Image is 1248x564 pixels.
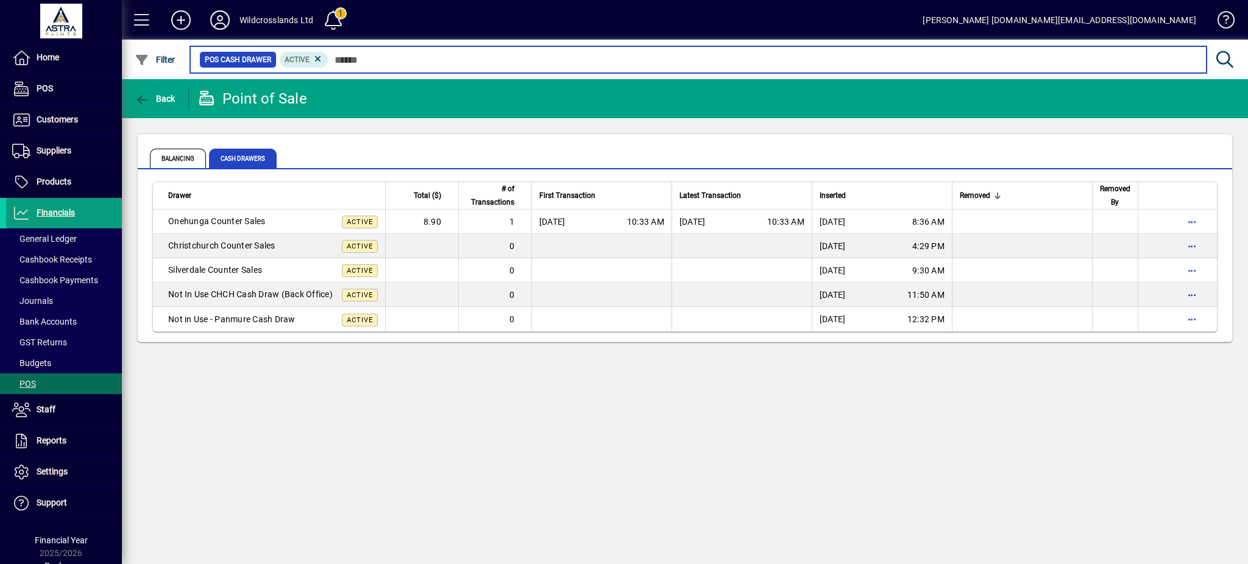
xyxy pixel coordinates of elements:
[37,498,67,507] span: Support
[458,210,531,234] td: 1
[37,208,75,217] span: Financials
[35,535,88,545] span: Financial Year
[347,291,373,299] span: Active
[414,189,441,202] span: Total ($)
[12,337,67,347] span: GST Returns
[539,216,565,228] span: [DATE]
[37,52,59,62] span: Home
[820,264,846,277] span: [DATE]
[6,291,122,311] a: Journals
[168,189,378,202] div: Drawer
[6,311,122,332] a: Bank Accounts
[12,317,77,326] span: Bank Accounts
[205,54,271,66] span: POS Cash Drawer
[767,216,804,228] span: 10:33 AM
[168,313,378,326] div: Not in Use - Panmure Cash Draw
[12,358,51,368] span: Budgets
[209,149,277,168] span: Cash Drawers
[122,88,189,110] app-page-header-button: Back
[6,353,122,373] a: Budgets
[458,234,531,258] td: 0
[1182,309,1202,329] button: More options
[6,136,122,166] a: Suppliers
[6,488,122,518] a: Support
[347,267,373,275] span: Active
[37,177,71,186] span: Products
[198,89,307,108] div: Point of Sale
[37,467,68,476] span: Settings
[132,49,179,71] button: Filter
[285,55,310,64] span: Active
[679,189,804,202] div: Latest Transaction
[820,289,846,301] span: [DATE]
[458,283,531,307] td: 0
[12,234,77,244] span: General Ledger
[1182,261,1202,280] button: More options
[12,275,98,285] span: Cashbook Payments
[37,146,71,155] span: Suppliers
[280,52,328,68] mat-chip: Status: Active
[6,332,122,353] a: GST Returns
[820,240,846,252] span: [DATE]
[6,228,122,249] a: General Ledger
[200,9,239,31] button: Profile
[6,74,122,104] a: POS
[37,83,53,93] span: POS
[6,426,122,456] a: Reports
[132,88,179,110] button: Back
[458,258,531,283] td: 0
[820,216,846,228] span: [DATE]
[960,189,1085,202] div: Removed
[1182,236,1202,256] button: More options
[347,242,373,250] span: Active
[239,10,313,30] div: Wildcrosslands Ltd
[135,55,175,65] span: Filter
[385,210,458,234] td: 8.90
[168,189,191,202] span: Drawer
[466,182,525,209] div: # of Transactions
[12,296,53,306] span: Journals
[907,289,945,301] span: 11:50 AM
[912,264,945,277] span: 9:30 AM
[820,189,945,202] div: Inserted
[679,216,706,228] span: [DATE]
[539,189,595,202] span: First Transaction
[347,316,373,324] span: Active
[6,167,122,197] a: Products
[168,288,378,301] div: Not In Use CHCH Cash Draw (Back Office)
[820,313,846,325] span: [DATE]
[539,189,664,202] div: First Transaction
[6,457,122,487] a: Settings
[150,149,206,168] span: Balancing
[37,404,55,414] span: Staff
[161,9,200,31] button: Add
[923,10,1196,30] div: [PERSON_NAME] [DOMAIN_NAME][EMAIL_ADDRESS][DOMAIN_NAME]
[6,395,122,425] a: Staff
[347,218,373,226] span: Active
[627,216,664,228] span: 10:33 AM
[6,105,122,135] a: Customers
[6,43,122,73] a: Home
[6,373,122,394] a: POS
[1208,2,1233,42] a: Knowledge Base
[1182,285,1202,305] button: More options
[907,313,945,325] span: 12:32 PM
[912,216,945,228] span: 8:36 AM
[458,307,531,331] td: 0
[6,249,122,270] a: Cashbook Receipts
[820,189,846,202] span: Inserted
[6,270,122,291] a: Cashbook Payments
[135,94,175,104] span: Back
[168,215,378,228] div: Onehunga Counter Sales
[1100,182,1130,209] span: Removed By
[37,435,66,445] span: Reports
[393,189,452,202] div: Total ($)
[12,255,92,264] span: Cashbook Receipts
[168,239,378,252] div: Christchurch Counter Sales
[960,189,990,202] span: Removed
[679,189,741,202] span: Latest Transaction
[37,115,78,124] span: Customers
[466,182,514,209] span: # of Transactions
[168,264,378,277] div: Silverdale Counter Sales
[912,240,945,252] span: 4:29 PM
